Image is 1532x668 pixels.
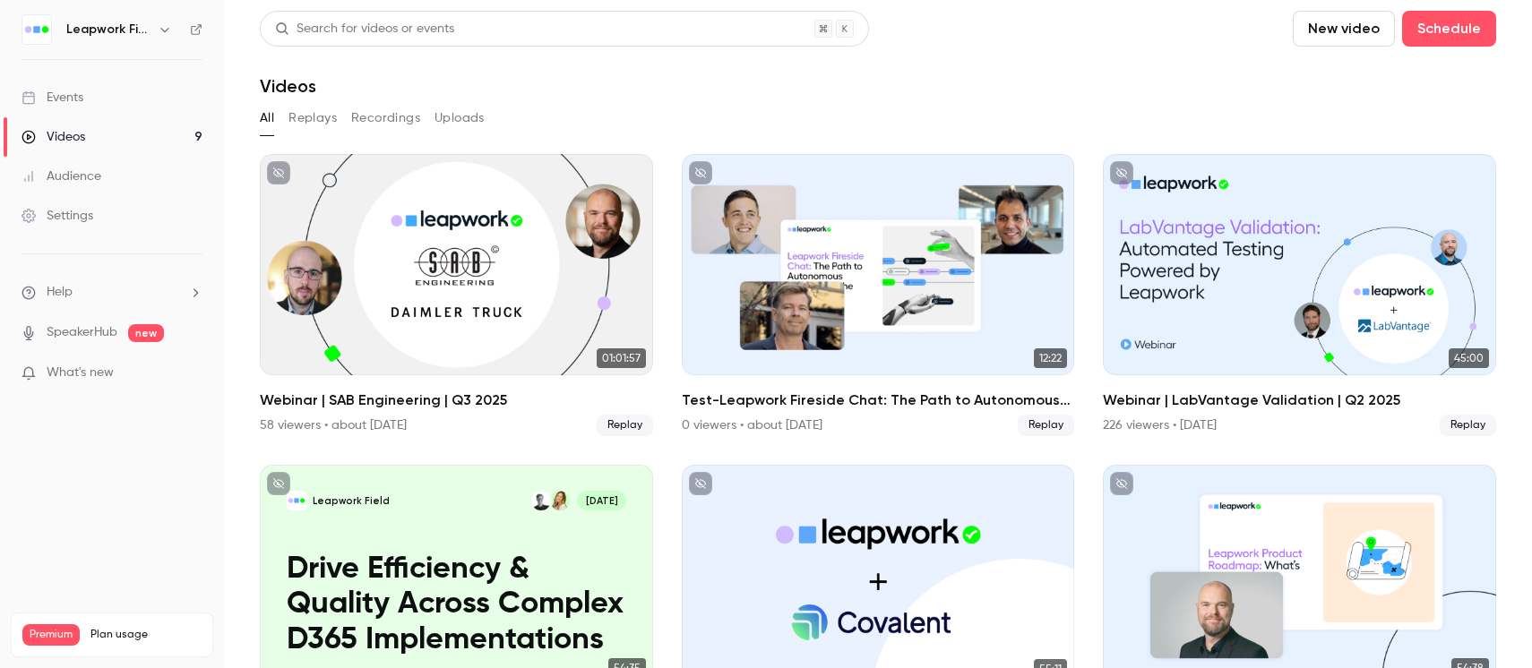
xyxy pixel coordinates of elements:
button: unpublished [689,472,712,495]
p: Leapwork Field [313,494,390,508]
div: Audience [22,167,101,185]
span: [DATE] [577,491,626,510]
button: unpublished [1110,161,1133,184]
img: Alexandra Coptil [550,491,570,510]
li: Webinar | LabVantage Validation | Q2 2025 [1103,154,1496,436]
span: 12:22 [1034,348,1067,368]
span: 01:01:57 [597,348,646,368]
p: Drive Efficiency & Quality Across Complex D365 Implementations [287,552,626,659]
h2: Test-Leapwork Fireside Chat: The Path to Autonomous Testing and the Future of QA [682,390,1075,411]
div: Settings [22,207,93,225]
h6: Leapwork Field [66,21,151,39]
div: 226 viewers • [DATE] [1103,416,1217,434]
button: unpublished [267,472,290,495]
button: Recordings [351,104,420,133]
h2: Webinar | SAB Engineering | Q3 2025 [260,390,653,411]
span: 45:00 [1449,348,1489,368]
span: Replay [1440,415,1496,436]
span: Plan usage [90,628,202,642]
a: 01:01:57Webinar | SAB Engineering | Q3 202558 viewers • about [DATE]Replay [260,154,653,436]
li: Webinar | SAB Engineering | Q3 2025 [260,154,653,436]
div: Events [22,89,83,107]
h2: Webinar | LabVantage Validation | Q2 2025 [1103,390,1496,411]
button: unpublished [267,161,290,184]
span: Help [47,283,73,302]
a: 12:22Test-Leapwork Fireside Chat: The Path to Autonomous Testing and the Future of QA0 viewers • ... [682,154,1075,436]
section: Videos [260,11,1496,657]
button: unpublished [1110,472,1133,495]
div: Videos [22,128,85,146]
span: Premium [22,624,80,646]
span: new [128,324,164,342]
iframe: Noticeable Trigger [181,365,202,381]
div: 0 viewers • about [DATE] [682,416,822,434]
li: Test-Leapwork Fireside Chat: The Path to Autonomous Testing and the Future of QA [682,154,1075,436]
a: SpeakerHub [47,323,117,342]
h1: Videos [260,75,316,97]
img: Drive Efficiency & Quality Across Complex D365 Implementations [287,491,306,510]
button: Replays [288,104,337,133]
button: Uploads [435,104,485,133]
li: help-dropdown-opener [22,283,202,302]
a: 45:00Webinar | LabVantage Validation | Q2 2025226 viewers • [DATE]Replay [1103,154,1496,436]
span: Replay [597,415,653,436]
span: Replay [1018,415,1074,436]
div: 58 viewers • about [DATE] [260,416,407,434]
img: Robert Emmen [531,491,551,510]
img: Leapwork Field [22,15,51,44]
button: Schedule [1402,11,1496,47]
button: All [260,104,274,133]
button: New video [1293,11,1395,47]
span: What's new [47,364,114,382]
div: Search for videos or events [275,20,454,39]
button: unpublished [689,161,712,184]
